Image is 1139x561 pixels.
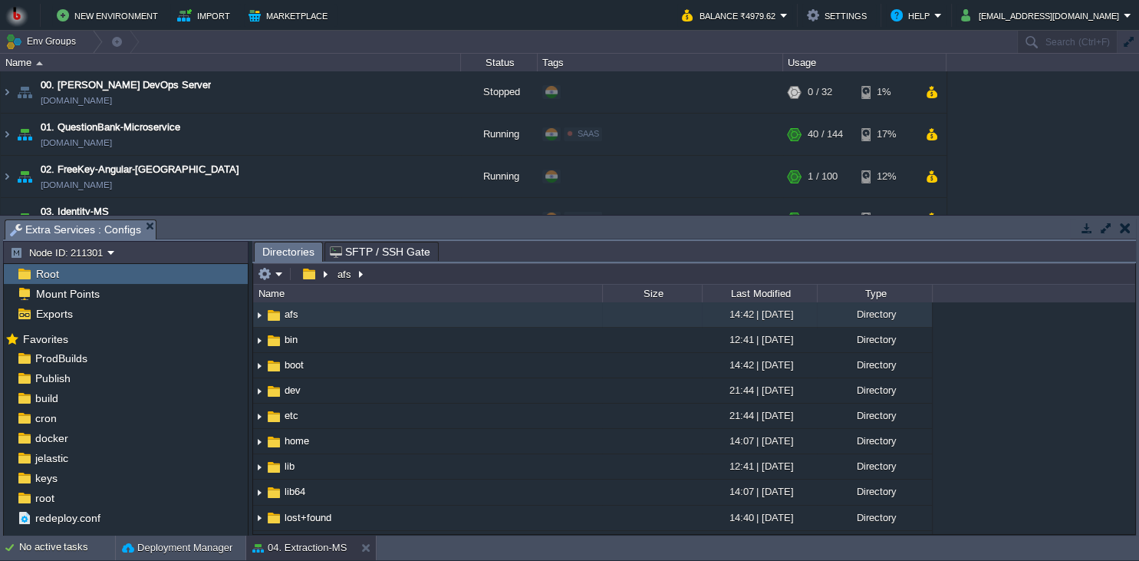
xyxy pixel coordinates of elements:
img: AMDAwAAAACH5BAEAAAAALAAAAAABAAEAAAICRAEAOw== [265,332,282,349]
img: AMDAwAAAACH5BAEAAAAALAAAAAABAAEAAAICRAEAOw== [253,481,265,505]
a: [DOMAIN_NAME] [41,93,112,108]
div: 0 / 32 [808,71,832,113]
div: Directory [817,353,932,377]
div: 14:07 | [DATE] [702,429,817,453]
div: 12:41 | [DATE] [702,328,817,351]
button: Help [890,6,934,25]
span: bin [282,333,300,346]
div: 17% [861,198,911,239]
div: 14:42 | [DATE] [702,302,817,326]
div: 12:41 | [DATE] [702,454,817,478]
div: 14:40 | [DATE] [702,506,817,530]
span: SFTP / SSH Gate [330,243,430,261]
a: etc [282,409,301,422]
a: boot [282,358,306,371]
img: AMDAwAAAACH5BAEAAAAALAAAAAABAAEAAAICRAEAOw== [14,156,35,197]
a: build [32,391,61,405]
div: Running [461,114,538,155]
img: AMDAwAAAACH5BAEAAAAALAAAAAABAAEAAAICRAEAOw== [253,354,265,378]
div: 14:07 | [DATE] [702,480,817,503]
div: 17% [861,114,911,155]
span: root [32,491,57,505]
img: AMDAwAAAACH5BAEAAAAALAAAAAABAAEAAAICRAEAOw== [253,507,265,530]
span: Extra Services : Configs [10,220,141,239]
img: AMDAwAAAACH5BAEAAAAALAAAAAABAAEAAAICRAEAOw== [1,71,13,113]
span: jelastic [32,451,71,465]
img: AMDAwAAAACH5BAEAAAAALAAAAAABAAEAAAICRAEAOw== [265,459,282,476]
img: AMDAwAAAACH5BAEAAAAALAAAAAABAAEAAAICRAEAOw== [253,303,265,327]
span: SAAS [578,213,599,223]
div: Directory [817,531,932,555]
input: Click to enter the path [253,263,1135,285]
a: keys [32,471,60,485]
img: AMDAwAAAACH5BAEAAAAALAAAAAABAAEAAAICRAEAOw== [253,455,265,479]
img: AMDAwAAAACH5BAEAAAAALAAAAAABAAEAAAICRAEAOw== [1,156,13,197]
button: Settings [807,6,871,25]
a: 02. FreeKey-Angular-[GEOGRAPHIC_DATA] [41,162,239,177]
div: Directory [817,328,932,351]
img: AMDAwAAAACH5BAEAAAAALAAAAAABAAEAAAICRAEAOw== [253,379,265,403]
button: New Environment [57,6,163,25]
img: AMDAwAAAACH5BAEAAAAALAAAAAABAAEAAAICRAEAOw== [265,307,282,324]
span: Mount Points [33,287,102,301]
div: Last Modified [703,285,817,302]
div: Directory [817,302,932,326]
img: AMDAwAAAACH5BAEAAAAALAAAAAABAAEAAAICRAEAOw== [265,484,282,501]
img: AMDAwAAAACH5BAEAAAAALAAAAAABAAEAAAICRAEAOw== [253,404,265,428]
a: lost+found [282,511,334,524]
div: 40 / 144 [808,114,843,155]
a: Exports [33,307,75,321]
a: Favorites [20,333,71,345]
div: Usage [784,54,946,71]
a: 03. Identity-MS [41,204,109,219]
span: lib [282,460,297,473]
div: Size [604,285,702,302]
div: 1 / 100 [808,156,838,197]
img: AMDAwAAAACH5BAEAAAAALAAAAAABAAEAAAICRAEAOw== [36,61,43,65]
div: 21:44 | [DATE] [702,378,817,402]
button: Marketplace [249,6,332,25]
a: docker [32,431,71,445]
span: afs [282,308,301,321]
button: afs [335,267,355,281]
img: AMDAwAAAACH5BAEAAAAALAAAAAABAAEAAAICRAEAOw== [265,383,282,400]
div: 14:42 | [DATE] [702,531,817,555]
div: Directory [817,454,932,478]
button: Node ID: 211301 [10,246,107,259]
a: Root [33,267,61,281]
div: Directory [817,506,932,530]
span: cron [32,411,59,425]
img: AMDAwAAAACH5BAEAAAAALAAAAAABAAEAAAICRAEAOw== [265,434,282,450]
button: Env Groups [5,31,81,52]
div: Directory [817,404,932,427]
img: AMDAwAAAACH5BAEAAAAALAAAAAABAAEAAAICRAEAOw== [253,430,265,454]
div: 14:42 | [DATE] [702,353,817,377]
a: 00. [PERSON_NAME] DevOps Server [41,78,211,93]
div: Stopped [461,71,538,113]
a: [DOMAIN_NAME] [41,135,112,150]
img: AMDAwAAAACH5BAEAAAAALAAAAAABAAEAAAICRAEAOw== [1,114,13,155]
div: Status [462,54,537,71]
div: 21:44 | [DATE] [702,404,817,427]
a: redeploy.conf [32,511,103,525]
a: Publish [32,371,73,385]
div: Running [461,198,538,239]
span: 01. QuestionBank-Microservice [41,120,180,135]
div: No active tasks [19,536,115,560]
a: [DOMAIN_NAME] [41,177,112,193]
button: [EMAIL_ADDRESS][DOMAIN_NAME] [961,6,1124,25]
img: AMDAwAAAACH5BAEAAAAALAAAAAABAAEAAAICRAEAOw== [14,71,35,113]
span: SAAS [578,129,599,138]
div: Directory [817,480,932,503]
img: AMDAwAAAACH5BAEAAAAALAAAAAABAAEAAAICRAEAOw== [265,510,282,526]
a: ProdBuilds [32,351,90,365]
